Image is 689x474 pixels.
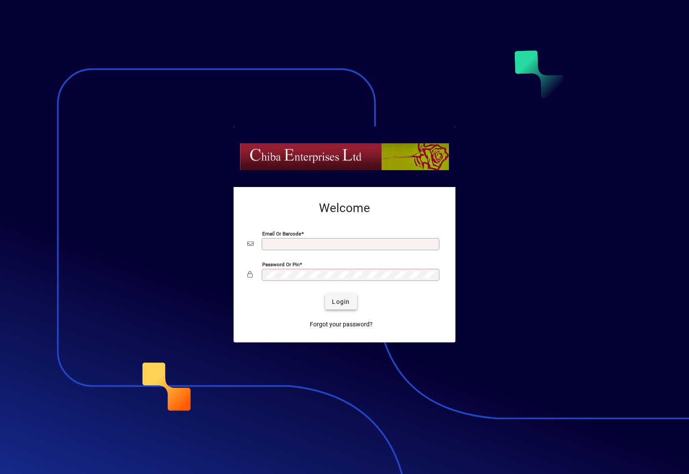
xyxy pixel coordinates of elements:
h2: Welcome [247,201,442,216]
button: Login [325,294,357,310]
span: Forgot your password? [310,320,373,329]
mat-label: Password or Pin [262,261,299,268]
a: Forgot your password? [306,316,376,332]
span: Login [332,297,350,306]
mat-label: Email or Barcode [262,231,301,237]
